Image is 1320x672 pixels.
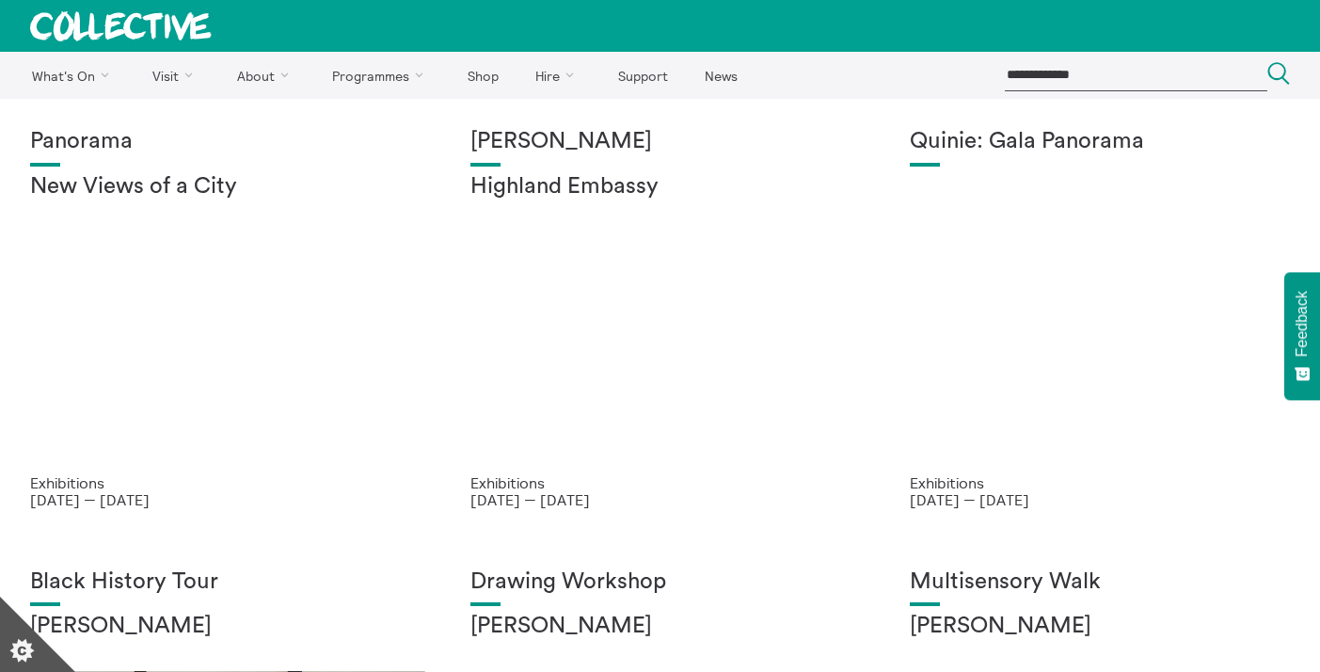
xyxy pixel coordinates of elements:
a: Josie Vallely Quinie: Gala Panorama Exhibitions [DATE] — [DATE] [880,99,1320,539]
h2: [PERSON_NAME] [30,614,410,640]
p: [DATE] — [DATE] [470,491,851,508]
a: Programmes [316,52,448,99]
p: Exhibitions [910,474,1290,491]
h1: Panorama [30,129,410,155]
a: Visit [136,52,217,99]
h2: Highland Embassy [470,174,851,200]
p: Exhibitions [30,474,410,491]
h1: Quinie: Gala Panorama [910,129,1290,155]
a: Solar wheels 17 [PERSON_NAME] Highland Embassy Exhibitions [DATE] — [DATE] [440,99,881,539]
h2: [PERSON_NAME] [470,614,851,640]
h1: [PERSON_NAME] [470,129,851,155]
a: What's On [15,52,133,99]
a: About [220,52,312,99]
p: Exhibitions [470,474,851,491]
button: Feedback - Show survey [1284,272,1320,400]
p: [DATE] — [DATE] [30,491,410,508]
a: News [688,52,754,99]
span: Feedback [1294,291,1311,357]
h1: Drawing Workshop [470,569,851,596]
a: Shop [451,52,515,99]
h1: Black History Tour [30,569,410,596]
a: Hire [519,52,598,99]
h1: Multisensory Walk [910,569,1290,596]
a: Support [601,52,684,99]
p: [DATE] — [DATE] [910,491,1290,508]
h2: [PERSON_NAME] [910,614,1290,640]
h2: New Views of a City [30,174,410,200]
